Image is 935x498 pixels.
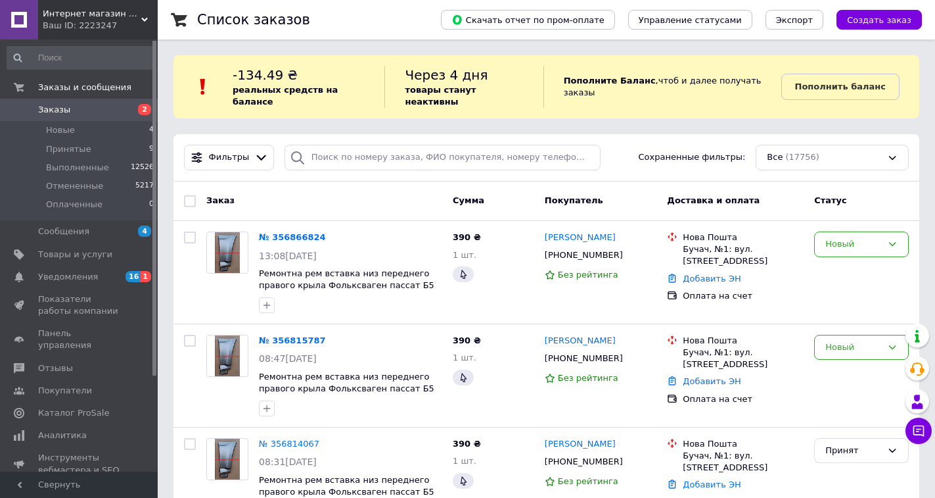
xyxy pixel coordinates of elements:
a: [PERSON_NAME] [545,335,616,347]
span: Заказы и сообщения [38,82,131,93]
a: Пополнить баланс [781,74,900,100]
div: [PHONE_NUMBER] [542,350,626,367]
b: Пополните Баланс [564,76,656,86]
span: 4 [138,226,151,237]
span: Показатели работы компании [38,293,122,317]
img: :exclamation: [193,77,213,97]
span: 5217 [135,180,154,192]
span: 13:08[DATE] [259,251,317,261]
span: 1 шт. [453,456,476,466]
span: Статус [814,195,847,205]
span: Через 4 дня [405,67,488,83]
div: Ваш ID: 2223247 [43,20,158,32]
a: [PERSON_NAME] [545,438,616,451]
span: 1 [141,271,151,282]
a: Фото товару [206,335,248,377]
a: Добавить ЭН [683,376,741,386]
span: Управление статусами [639,15,742,25]
div: Новый [825,341,882,355]
span: Экспорт [776,15,813,25]
span: 390 ₴ [453,232,481,242]
b: товары станут неактивны [405,85,476,107]
div: Нова Пошта [683,438,804,450]
span: Выполненные [46,162,109,174]
span: 1 шт. [453,250,476,260]
a: № 356866824 [259,232,326,242]
span: Аналитика [38,430,87,441]
span: Интернет магазин Кузовных деталей "Авто-Ринг 24" [43,8,141,20]
div: Оплата на счет [683,393,804,405]
button: Экспорт [765,10,823,30]
div: Новый [825,237,882,251]
div: Бучач, №1: вул. [STREET_ADDRESS] [683,347,804,370]
div: Оплата на счет [683,290,804,302]
button: Управление статусами [628,10,752,30]
a: Добавить ЭН [683,274,741,284]
span: Все [767,151,783,164]
span: Новые [46,124,75,136]
span: Сохраненные фильтры: [639,151,746,164]
img: Фото товару [215,336,239,376]
span: Сообщения [38,226,89,237]
span: Инструменты вебмастера и SEO [38,452,122,476]
span: 2 [138,104,151,115]
span: Заказ [206,195,235,205]
b: Пополнить баланс [795,82,886,91]
a: Добавить ЭН [683,480,741,489]
a: № 356814067 [259,439,319,449]
span: 12526 [131,162,154,174]
span: 4 [149,124,154,136]
span: Отмененные [46,180,103,192]
span: 08:47[DATE] [259,353,317,364]
div: , чтоб и далее получать заказы [543,66,781,108]
button: Создать заказ [836,10,922,30]
span: Без рейтинга [558,476,618,486]
a: Ремонтна рем вставка низ переднего правого крыла Фольксваген пассат Б5 (Volkswagen Passat B5) рем... [259,372,434,406]
span: 9 [149,143,154,155]
span: Заказы [38,104,70,116]
span: Панель управления [38,328,122,351]
span: Без рейтинга [558,373,618,383]
a: Фото товару [206,438,248,480]
button: Скачать отчет по пром-оплате [441,10,615,30]
span: Каталог ProSale [38,407,109,419]
a: Фото товару [206,232,248,274]
span: Покупатели [38,385,92,397]
span: Отзывы [38,362,73,374]
span: 390 ₴ [453,336,481,345]
div: [PHONE_NUMBER] [542,247,626,264]
span: 0 [149,199,154,211]
img: Фото товару [215,232,239,273]
div: Принят [825,444,882,458]
span: Без рейтинга [558,270,618,280]
span: Создать заказ [847,15,911,25]
div: Нова Пошта [683,232,804,243]
span: Доставка и оплата [667,195,760,205]
span: Фильтры [209,151,250,164]
div: Бучач, №1: вул. [STREET_ADDRESS] [683,450,804,474]
div: [PHONE_NUMBER] [542,453,626,470]
span: 1 шт. [453,353,476,362]
img: Фото товару [215,439,239,480]
span: Сумма [453,195,484,205]
span: Скачать отчет по пром-оплате [451,14,604,26]
span: 08:31[DATE] [259,457,317,467]
a: [PERSON_NAME] [545,232,616,244]
a: № 356815787 [259,336,326,345]
span: Товары и услуги [38,249,112,261]
div: Бучач, №1: вул. [STREET_ADDRESS] [683,243,804,267]
span: Оплаченные [46,199,103,211]
span: (17756) [785,152,819,162]
span: -134.49 ₴ [233,67,298,83]
span: 16 [125,271,141,282]
button: Чат с покупателем [905,418,932,444]
input: Поиск [7,46,155,70]
span: Уведомления [38,271,98,283]
span: Покупатель [545,195,603,205]
div: Нова Пошта [683,335,804,347]
span: Принятые [46,143,91,155]
h1: Список заказов [197,12,310,28]
a: Ремонтна рем вставка низ переднего правого крыла Фольксваген пассат Б5 (Volkswagen Passat B5) рем... [259,268,434,303]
